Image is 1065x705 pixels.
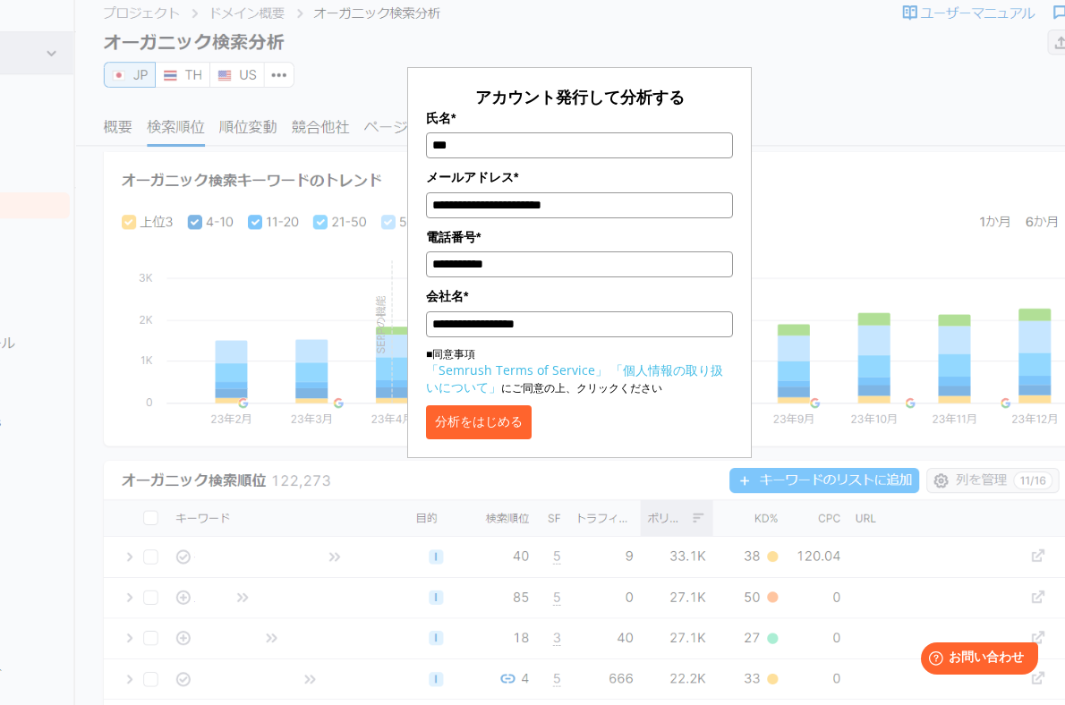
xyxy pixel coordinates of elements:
[426,361,608,378] a: 「Semrush Terms of Service」
[906,635,1045,685] iframe: Help widget launcher
[426,167,733,187] label: メールアドレス*
[475,86,685,107] span: アカウント発行して分析する
[426,346,733,396] p: ■同意事項 にご同意の上、クリックください
[426,227,733,247] label: 電話番号*
[426,361,723,395] a: 「個人情報の取り扱いについて」
[426,405,532,439] button: 分析をはじめる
